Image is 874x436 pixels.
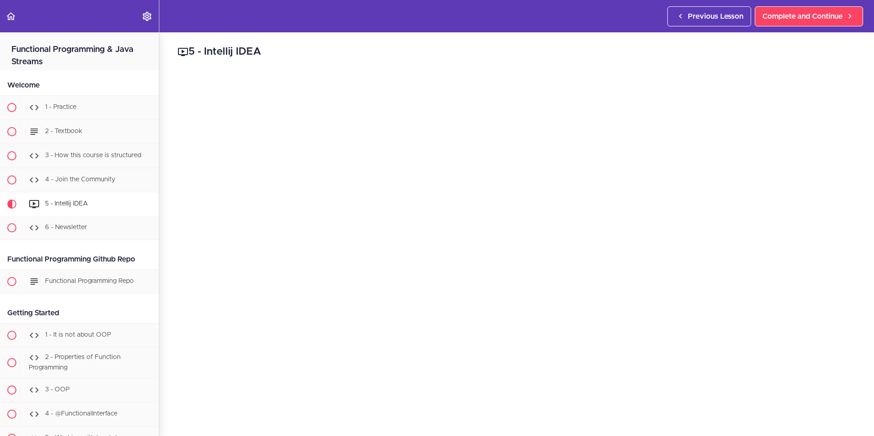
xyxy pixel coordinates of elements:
[45,224,87,231] span: 6 - Newsletter
[755,6,863,26] a: Complete and Continue
[45,386,70,393] span: 3 - OOP
[667,6,751,26] a: Previous Lesson
[45,200,88,207] span: 5 - Intellij IDEA
[45,152,141,159] span: 3 - How this course is structured
[45,104,76,110] span: 1 - Practice
[688,11,743,22] span: Previous Lesson
[45,332,111,338] span: 1 - It is not about OOP
[5,11,16,22] svg: Back to course curriculum
[178,44,856,60] h2: 5 - Intellij IDEA
[29,354,121,371] span: 2 - Properties of Function Programming
[762,11,843,22] span: Complete and Continue
[45,278,134,284] span: Functional Programming Repo
[45,176,115,183] span: 4 - Join the Community
[45,410,117,417] span: 4 - @FunctionalInterface
[45,128,82,134] span: 2 - Textbook
[142,11,152,22] svg: Settings Menu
